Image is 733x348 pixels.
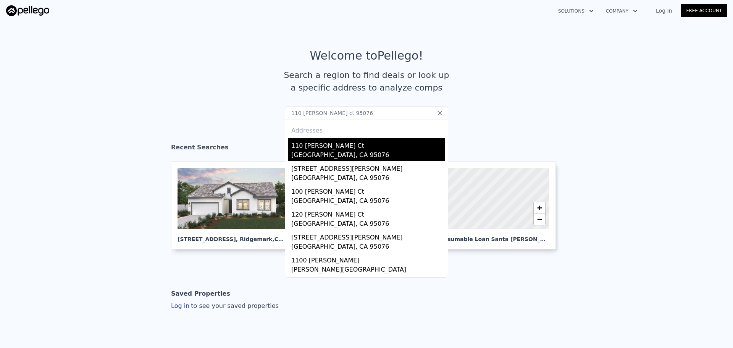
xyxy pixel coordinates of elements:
div: Addresses [288,120,445,138]
div: Recent Searches [171,137,562,161]
div: Saved Properties [171,286,230,301]
div: [GEOGRAPHIC_DATA], CA 95076 [291,242,445,253]
div: Search a region to find deals or look up a specific address to analyze comps [281,69,452,94]
a: [STREET_ADDRESS], Ridgemark,CA 95023 [171,161,299,249]
div: Log in [171,301,279,311]
div: 120 [PERSON_NAME] Ct [291,207,445,219]
div: [GEOGRAPHIC_DATA], CA 95076 [291,151,445,161]
a: Zoom in [534,202,545,214]
div: 110 [PERSON_NAME] Dr [291,276,445,288]
div: [STREET_ADDRESS][PERSON_NAME] [291,230,445,242]
a: Assumable Loan Santa [PERSON_NAME]-[GEOGRAPHIC_DATA] [434,161,562,249]
img: Pellego [6,5,49,16]
span: to see your saved properties [189,302,279,309]
span: − [537,214,542,224]
div: [STREET_ADDRESS] , Ridgemark [178,229,287,243]
div: Assumable Loan Santa [PERSON_NAME]-[GEOGRAPHIC_DATA] [440,229,549,243]
button: Solutions [552,4,600,18]
div: [STREET_ADDRESS][PERSON_NAME] [291,161,445,173]
div: 1100 [PERSON_NAME] [291,253,445,265]
button: Company [600,4,644,18]
span: + [537,203,542,212]
div: [GEOGRAPHIC_DATA], CA 95076 [291,196,445,207]
a: Log In [647,7,681,15]
div: 110 [PERSON_NAME] Ct [291,138,445,151]
div: [GEOGRAPHIC_DATA], CA 95076 [291,219,445,230]
div: Welcome to Pellego ! [310,49,423,63]
a: Free Account [681,4,727,17]
a: Zoom out [534,214,545,225]
input: Search an address or region... [285,106,448,120]
div: 100 [PERSON_NAME] Ct [291,184,445,196]
div: [PERSON_NAME][GEOGRAPHIC_DATA] [291,265,445,276]
div: [GEOGRAPHIC_DATA], CA 95076 [291,173,445,184]
span: , CA 95023 [272,236,303,242]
